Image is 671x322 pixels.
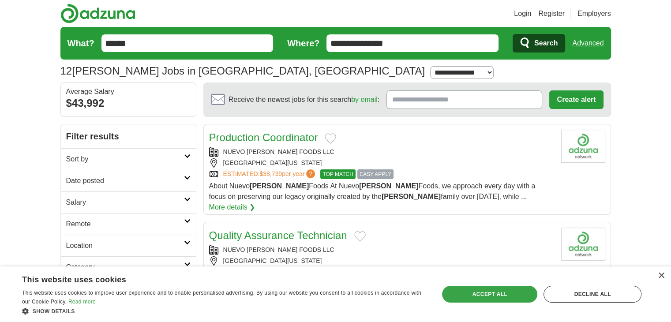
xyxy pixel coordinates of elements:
a: Category [61,256,196,278]
span: TOP MATCH [320,169,355,179]
a: Advanced [572,34,604,52]
a: Sort by [61,148,196,170]
a: Register [538,8,565,19]
h2: Salary [66,197,184,208]
a: Employers [577,8,611,19]
a: More details ❯ [209,202,255,213]
div: [GEOGRAPHIC_DATA][US_STATE] [209,158,554,168]
span: 12 [60,63,72,79]
img: Company logo [561,228,605,261]
a: Location [61,235,196,256]
img: Adzuna logo [60,4,135,23]
div: Accept all [442,286,537,303]
a: by email [351,96,378,103]
a: Remote [61,213,196,235]
span: ? [306,169,315,178]
a: Date posted [61,170,196,191]
h2: Remote [66,219,184,229]
strong: [PERSON_NAME] [359,182,418,190]
div: Decline all [544,286,641,303]
button: Add to favorite jobs [325,133,336,144]
a: Quality Assurance Technician [209,229,347,241]
span: $38,739 [259,170,282,177]
div: Close [658,273,664,279]
span: Search [534,34,558,52]
div: NUEVO [PERSON_NAME] FOODS LLC [209,147,554,157]
div: This website uses cookies [22,272,405,285]
button: Create alert [549,90,603,109]
span: This website uses cookies to improve user experience and to enable personalised advertising. By u... [22,290,421,305]
span: Receive the newest jobs for this search : [229,94,379,105]
h2: Location [66,240,184,251]
h2: Filter results [61,124,196,148]
h2: Date posted [66,176,184,186]
a: Salary [61,191,196,213]
strong: [PERSON_NAME] [382,193,441,200]
label: What? [67,37,94,50]
div: Show details [22,307,427,315]
button: Add to favorite jobs [354,231,366,242]
img: Company logo [561,130,605,163]
div: [GEOGRAPHIC_DATA][US_STATE] [209,256,554,266]
button: Search [513,34,565,52]
span: About Nuevo Foods At Nuevo Foods, we approach every day with a focus on preserving our legacy ori... [209,182,536,200]
strong: [PERSON_NAME] [250,182,309,190]
h2: Category [66,262,184,273]
a: Production Coordinator [209,131,318,143]
div: NUEVO [PERSON_NAME] FOODS LLC [209,245,554,255]
div: $43,992 [66,95,191,111]
span: Show details [33,308,75,315]
h1: [PERSON_NAME] Jobs in [GEOGRAPHIC_DATA], [GEOGRAPHIC_DATA] [60,65,425,77]
h2: Sort by [66,154,184,165]
a: Read more, opens a new window [68,299,96,305]
span: EASY APPLY [357,169,394,179]
label: Where? [287,37,319,50]
a: ESTIMATED:$38,739per year? [223,169,317,179]
div: Average Salary [66,88,191,95]
a: Login [514,8,531,19]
